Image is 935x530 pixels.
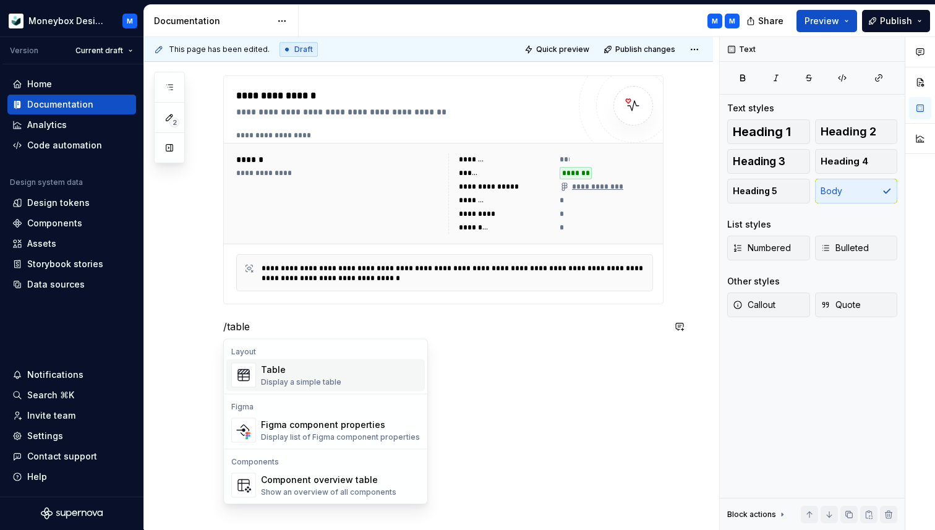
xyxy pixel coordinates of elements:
[815,293,898,317] button: Quote
[880,15,912,27] span: Publish
[740,10,792,32] button: Share
[536,45,589,54] span: Quick preview
[27,369,83,381] div: Notifications
[733,126,791,138] span: Heading 1
[2,7,141,34] button: Moneybox Design SystemM
[7,95,136,114] a: Documentation
[169,45,270,54] span: This page has been edited.
[261,432,420,442] div: Display list of Figma component properties
[7,406,136,425] a: Invite team
[7,193,136,213] a: Design tokens
[27,197,90,209] div: Design tokens
[727,236,810,260] button: Numbered
[7,234,136,254] a: Assets
[727,293,810,317] button: Callout
[27,450,97,463] div: Contact support
[733,155,785,168] span: Heading 3
[733,299,775,311] span: Callout
[815,236,898,260] button: Bulleted
[600,41,681,58] button: Publish changes
[733,185,777,197] span: Heading 5
[7,275,136,294] a: Data sources
[521,41,595,58] button: Quick preview
[7,426,136,446] a: Settings
[7,385,136,405] button: Search ⌘K
[615,45,675,54] span: Publish changes
[727,218,771,231] div: List styles
[27,119,67,131] div: Analytics
[27,409,75,422] div: Invite team
[75,46,123,56] span: Current draft
[10,46,38,56] div: Version
[7,467,136,487] button: Help
[7,213,136,233] a: Components
[7,447,136,466] button: Contact support
[261,474,396,486] div: Component overview table
[27,389,74,401] div: Search ⌘K
[727,506,787,523] div: Block actions
[796,10,857,32] button: Preview
[27,98,93,111] div: Documentation
[727,119,810,144] button: Heading 1
[727,149,810,174] button: Heading 3
[27,78,52,90] div: Home
[733,242,791,254] span: Numbered
[821,155,868,168] span: Heading 4
[261,487,396,497] div: Show an overview of all components
[28,15,108,27] div: Moneybox Design System
[7,115,136,135] a: Analytics
[7,135,136,155] a: Code automation
[758,15,783,27] span: Share
[727,102,774,114] div: Text styles
[805,15,839,27] span: Preview
[294,45,313,54] span: Draft
[27,237,56,250] div: Assets
[7,254,136,274] a: Storybook stories
[27,430,63,442] div: Settings
[27,258,103,270] div: Storybook stories
[226,457,425,467] div: Components
[7,365,136,385] button: Notifications
[169,118,179,127] span: 2
[226,402,425,412] div: Figma
[261,364,341,376] div: Table
[224,340,427,504] div: Suggestions
[223,320,250,333] span: /table
[127,16,133,26] div: M
[9,14,23,28] img: 9de6ca4a-8ec4-4eed-b9a2-3d312393a40a.png
[27,139,102,152] div: Code automation
[712,16,718,26] div: M
[10,177,83,187] div: Design system data
[70,42,139,59] button: Current draft
[7,74,136,94] a: Home
[821,299,861,311] span: Quote
[729,16,735,26] div: M
[727,510,776,519] div: Block actions
[41,507,103,519] svg: Supernova Logo
[821,242,869,254] span: Bulleted
[27,278,85,291] div: Data sources
[821,126,876,138] span: Heading 2
[815,149,898,174] button: Heading 4
[261,377,341,387] div: Display a simple table
[862,10,930,32] button: Publish
[727,179,810,203] button: Heading 5
[226,347,425,357] div: Layout
[261,419,420,431] div: Figma component properties
[815,119,898,144] button: Heading 2
[27,217,82,229] div: Components
[727,275,780,288] div: Other styles
[154,15,271,27] div: Documentation
[27,471,47,483] div: Help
